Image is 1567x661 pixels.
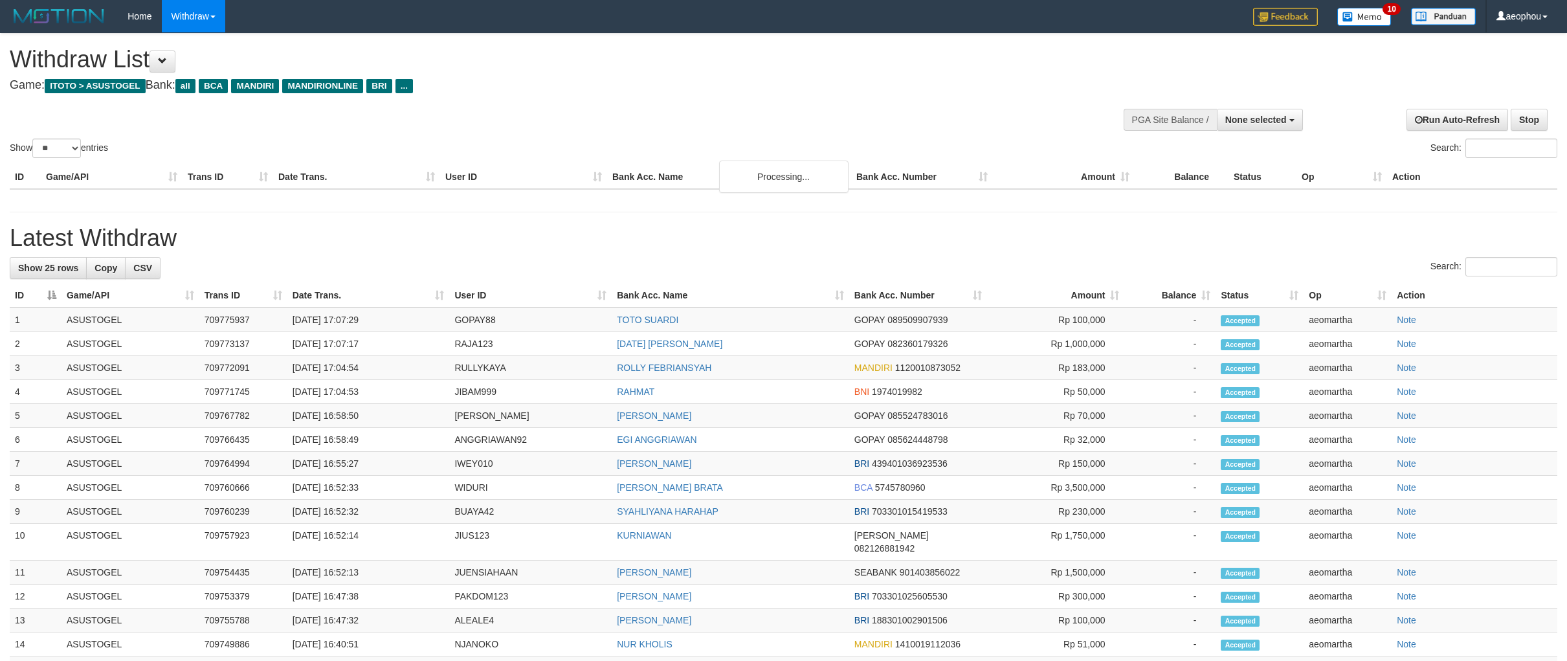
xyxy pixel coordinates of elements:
[1221,363,1260,374] span: Accepted
[1397,410,1416,421] a: Note
[1304,380,1392,404] td: aeomartha
[872,591,948,601] span: Copy 703301025605530 to clipboard
[617,591,691,601] a: [PERSON_NAME]
[287,380,450,404] td: [DATE] 17:04:53
[1221,435,1260,446] span: Accepted
[1124,356,1216,380] td: -
[1397,387,1416,397] a: Note
[1221,507,1260,518] span: Accepted
[1511,109,1548,131] a: Stop
[32,139,81,158] select: Showentries
[10,500,61,524] td: 9
[10,165,41,189] th: ID
[617,434,696,445] a: EGI ANGGRIAWAN
[887,434,948,445] span: Copy 085624448798 to clipboard
[449,561,612,585] td: JUENSIAHAAN
[449,428,612,452] td: ANGGRIAWAN92
[10,332,61,356] td: 2
[10,428,61,452] td: 6
[199,609,287,633] td: 709755788
[1465,139,1557,158] input: Search:
[10,139,108,158] label: Show entries
[199,356,287,380] td: 709772091
[287,561,450,585] td: [DATE] 16:52:13
[287,500,450,524] td: [DATE] 16:52:32
[1406,109,1508,131] a: Run Auto-Refresh
[854,567,897,577] span: SEABANK
[1253,8,1318,26] img: Feedback.jpg
[987,585,1125,609] td: Rp 300,000
[617,387,654,397] a: RAHMAT
[287,428,450,452] td: [DATE] 16:58:49
[61,524,199,561] td: ASUSTOGEL
[10,609,61,633] td: 13
[617,482,723,493] a: [PERSON_NAME] BRATA
[10,476,61,500] td: 8
[1397,482,1416,493] a: Note
[199,79,228,93] span: BCA
[1304,404,1392,428] td: aeomartha
[872,506,948,517] span: Copy 703301015419533 to clipboard
[617,410,691,421] a: [PERSON_NAME]
[10,6,108,26] img: MOTION_logo.png
[1124,524,1216,561] td: -
[282,79,363,93] span: MANDIRIONLINE
[199,452,287,476] td: 709764994
[199,284,287,308] th: Trans ID: activate to sort column ascending
[895,363,961,373] span: Copy 1120010873052 to clipboard
[287,609,450,633] td: [DATE] 16:47:32
[887,410,948,421] span: Copy 085524783016 to clipboard
[61,609,199,633] td: ASUSTOGEL
[1465,257,1557,276] input: Search:
[1221,531,1260,542] span: Accepted
[1397,567,1416,577] a: Note
[449,356,612,380] td: RULLYKAYA
[287,633,450,656] td: [DATE] 16:40:51
[607,165,851,189] th: Bank Acc. Name
[1304,308,1392,332] td: aeomartha
[1397,339,1416,349] a: Note
[1304,428,1392,452] td: aeomartha
[231,79,279,93] span: MANDIRI
[10,404,61,428] td: 5
[1397,506,1416,517] a: Note
[1304,332,1392,356] td: aeomartha
[199,500,287,524] td: 709760239
[61,332,199,356] td: ASUSTOGEL
[287,524,450,561] td: [DATE] 16:52:14
[1221,315,1260,326] span: Accepted
[449,633,612,656] td: NJANOKO
[854,458,869,469] span: BRI
[854,615,869,625] span: BRI
[617,363,711,373] a: ROLLY FEBRIANSYAH
[1221,483,1260,494] span: Accepted
[872,615,948,625] span: Copy 188301002901506 to clipboard
[287,585,450,609] td: [DATE] 16:47:38
[987,452,1125,476] td: Rp 150,000
[1124,380,1216,404] td: -
[1124,476,1216,500] td: -
[1124,452,1216,476] td: -
[199,476,287,500] td: 709760666
[849,284,987,308] th: Bank Acc. Number: activate to sort column ascending
[273,165,440,189] th: Date Trans.
[987,561,1125,585] td: Rp 1,500,000
[987,404,1125,428] td: Rp 70,000
[183,165,273,189] th: Trans ID
[199,561,287,585] td: 709754435
[1304,476,1392,500] td: aeomartha
[1124,284,1216,308] th: Balance: activate to sort column ascending
[617,458,691,469] a: [PERSON_NAME]
[449,308,612,332] td: GOPAY88
[1124,428,1216,452] td: -
[10,257,87,279] a: Show 25 rows
[1124,633,1216,656] td: -
[987,356,1125,380] td: Rp 183,000
[61,428,199,452] td: ASUSTOGEL
[125,257,161,279] a: CSV
[287,476,450,500] td: [DATE] 16:52:33
[199,380,287,404] td: 709771745
[1221,339,1260,350] span: Accepted
[617,567,691,577] a: [PERSON_NAME]
[1124,308,1216,332] td: -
